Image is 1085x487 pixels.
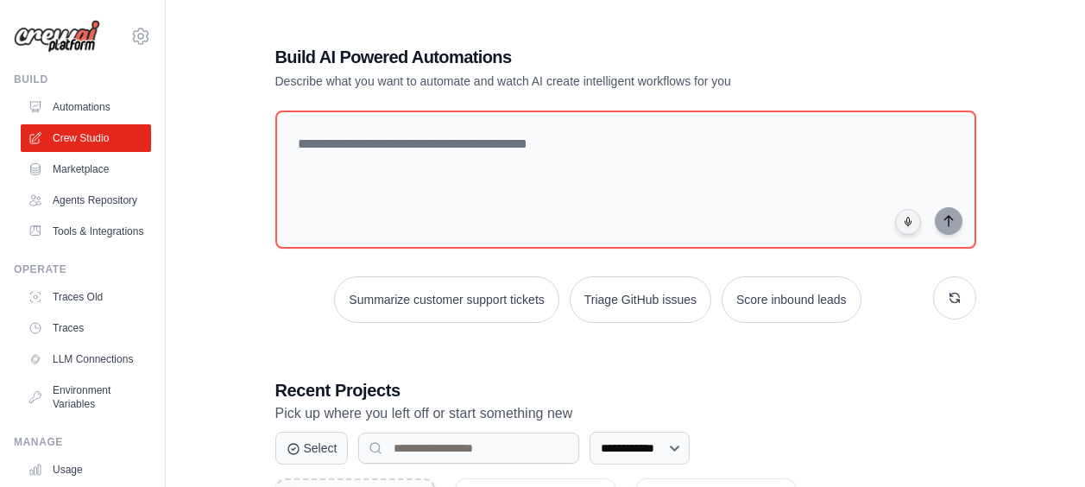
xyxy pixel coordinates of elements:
button: Get new suggestions [933,276,976,319]
a: Agents Repository [21,187,151,214]
button: Summarize customer support tickets [334,276,558,323]
a: LLM Connections [21,345,151,373]
a: Crew Studio [21,124,151,152]
a: Traces [21,314,151,342]
div: Manage [14,435,151,449]
button: Score inbound leads [722,276,861,323]
button: Triage GitHub issues [570,276,711,323]
div: Build [14,73,151,86]
a: Usage [21,456,151,484]
button: Select [275,432,349,465]
h3: Recent Projects [275,378,976,402]
div: Operate [14,262,151,276]
p: Pick up where you left off or start something new [275,402,976,425]
p: Describe what you want to automate and watch AI create intelligent workflows for you [275,73,855,90]
a: Tools & Integrations [21,218,151,245]
a: Marketplace [21,155,151,183]
h1: Build AI Powered Automations [275,45,855,69]
button: Click to speak your automation idea [895,209,921,235]
a: Environment Variables [21,376,151,418]
a: Automations [21,93,151,121]
img: Logo [14,20,100,53]
a: Traces Old [21,283,151,311]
